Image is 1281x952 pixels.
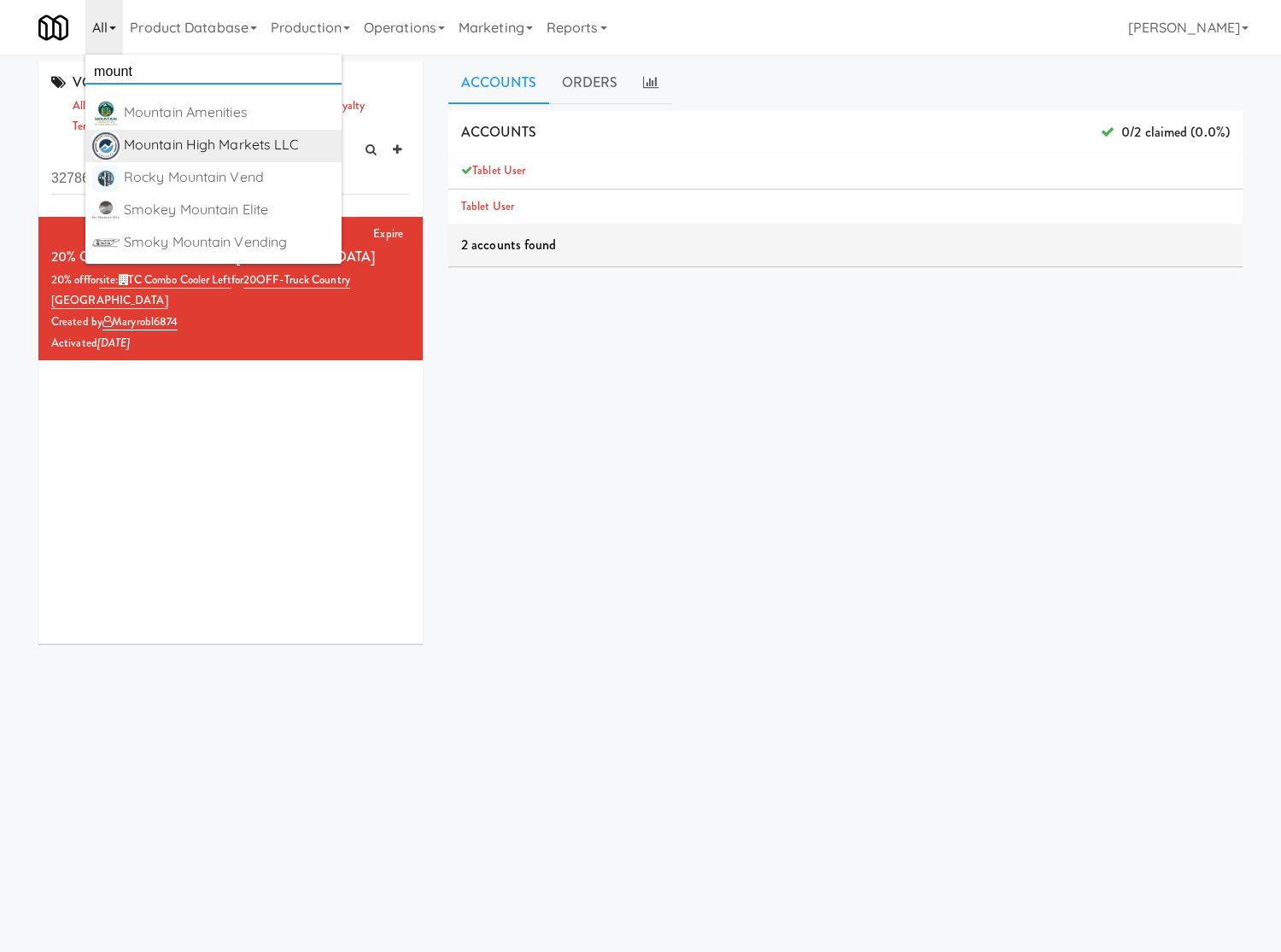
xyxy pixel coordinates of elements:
div: 20% OFF on Selected Items at [GEOGRAPHIC_DATA] [51,244,376,270]
img: atdualizasvtjbsk9vhy.png [92,100,120,127]
div: Mountain Amenities [124,100,335,126]
div: Rocky Mountain Vend [124,165,335,190]
a: loyalty [326,96,369,117]
input: Search operator [85,59,342,85]
span: Activated [51,335,131,351]
span: VOUCHERS [51,73,149,92]
i: [DATE] [97,335,131,351]
a: 20OFF-Truck Country [GEOGRAPHIC_DATA] [51,272,350,310]
a: all [68,96,90,117]
span: for [87,272,231,289]
img: uvd5w90mlcx7cyhypmap.png [92,165,120,192]
div: Smoky Mountain Vending [124,230,335,255]
img: Micromart [38,13,68,43]
div: 2 accounts found [448,224,1243,266]
a: Tablet User [472,162,525,178]
div: 20% off [51,270,410,312]
a: ORDERS [549,61,631,104]
a: site:TC Combo Cooler Left [99,272,231,289]
span: for [51,272,350,310]
span: ACCOUNTS [461,122,536,142]
li: Expire20% OFF on Selected Items at [GEOGRAPHIC_DATA]20% offforsite:TC Combo Cooler Leftfor20OFF-T... [38,217,423,361]
span: Created by [51,313,178,330]
input: Search vouchers [51,163,410,195]
a: maryrobl6874 [102,313,178,330]
span: 0/2 claimed (0.0%) [1101,120,1230,145]
div: Mountain High Markets LLC [124,132,335,158]
a: Expire [373,225,403,242]
a: Accounts [448,61,549,104]
a: template [68,116,120,137]
img: auuj9tzfknrtpnih5ako.png [92,132,120,160]
img: qcqk5hppvz9zt1irxp5o.png [92,197,120,225]
a: Tablet User [461,198,514,214]
img: dhiugoebgdxuxooaxdoo.png [92,230,120,257]
div: Smokey Mountain Elite [124,197,335,223]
